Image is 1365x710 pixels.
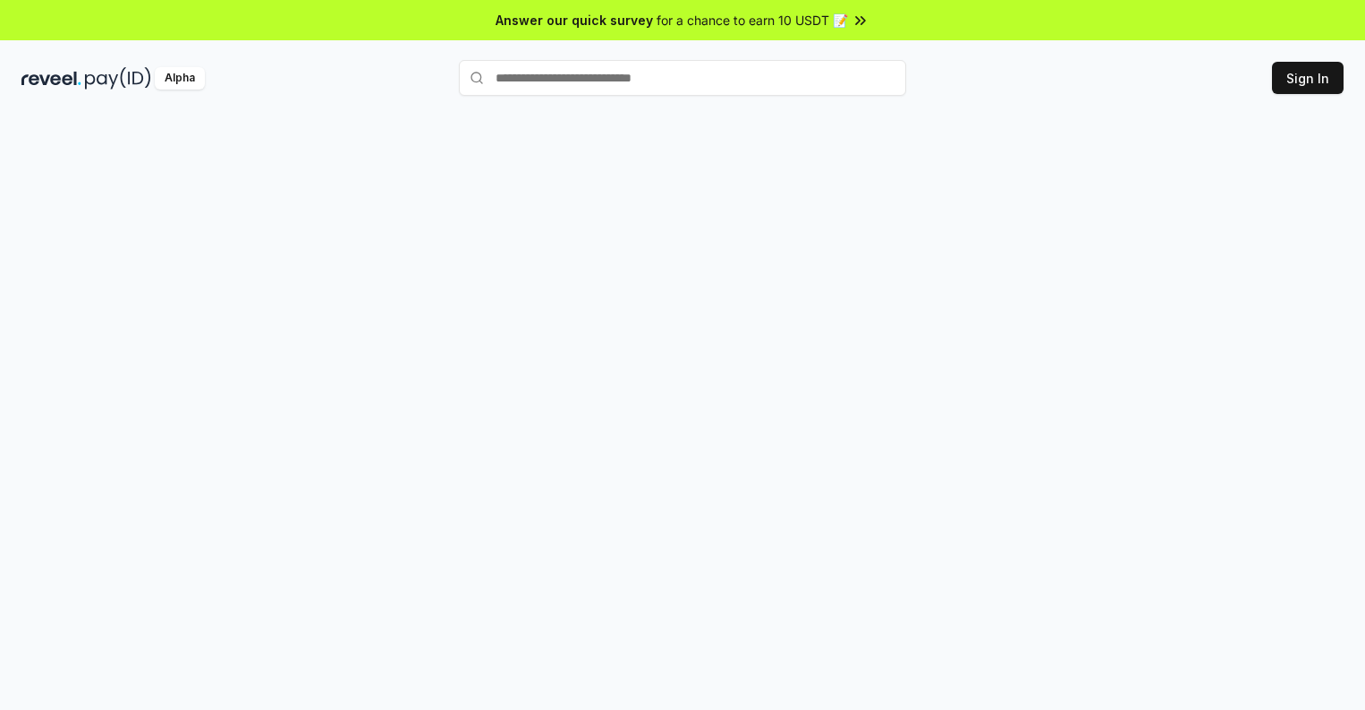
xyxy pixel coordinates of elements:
[657,11,848,30] span: for a chance to earn 10 USDT 📝
[21,67,81,90] img: reveel_dark
[85,67,151,90] img: pay_id
[155,67,205,90] div: Alpha
[496,11,653,30] span: Answer our quick survey
[1272,62,1344,94] button: Sign In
